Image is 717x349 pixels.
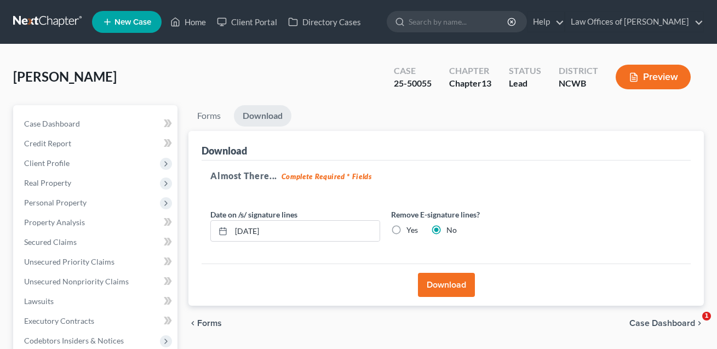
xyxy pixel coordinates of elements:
[702,312,711,321] span: 1
[15,232,177,252] a: Secured Claims
[15,311,177,331] a: Executory Contracts
[449,77,491,90] div: Chapter
[13,68,117,84] span: [PERSON_NAME]
[509,65,541,77] div: Status
[680,312,706,338] iframe: Intercom live chat
[114,18,151,26] span: New Case
[24,336,124,345] span: Codebtors Insiders & Notices
[24,218,85,227] span: Property Analysis
[165,12,211,32] a: Home
[509,77,541,90] div: Lead
[527,12,564,32] a: Help
[394,65,432,77] div: Case
[231,221,380,242] input: MM/DD/YYYY
[234,105,291,127] a: Download
[202,144,247,157] div: Download
[15,272,177,291] a: Unsecured Nonpriority Claims
[409,12,509,32] input: Search by name...
[15,291,177,311] a: Lawsuits
[629,319,695,328] span: Case Dashboard
[394,77,432,90] div: 25-50055
[24,237,77,247] span: Secured Claims
[210,169,682,182] h5: Almost There...
[211,12,283,32] a: Client Portal
[197,319,222,328] span: Forms
[24,316,94,325] span: Executory Contracts
[629,319,704,328] a: Case Dashboard chevron_right
[15,213,177,232] a: Property Analysis
[559,65,598,77] div: District
[24,296,54,306] span: Lawsuits
[15,252,177,272] a: Unsecured Priority Claims
[616,65,691,89] button: Preview
[418,273,475,297] button: Download
[565,12,703,32] a: Law Offices of [PERSON_NAME]
[210,209,297,220] label: Date on /s/ signature lines
[24,257,114,266] span: Unsecured Priority Claims
[406,225,418,236] label: Yes
[24,158,70,168] span: Client Profile
[15,114,177,134] a: Case Dashboard
[283,12,366,32] a: Directory Cases
[559,77,598,90] div: NCWB
[24,198,87,207] span: Personal Property
[24,119,80,128] span: Case Dashboard
[282,172,372,181] strong: Complete Required * Fields
[391,209,561,220] label: Remove E-signature lines?
[188,319,237,328] button: chevron_left Forms
[446,225,457,236] label: No
[188,105,230,127] a: Forms
[24,277,129,286] span: Unsecured Nonpriority Claims
[481,78,491,88] span: 13
[24,139,71,148] span: Credit Report
[188,319,197,328] i: chevron_left
[15,134,177,153] a: Credit Report
[449,65,491,77] div: Chapter
[24,178,71,187] span: Real Property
